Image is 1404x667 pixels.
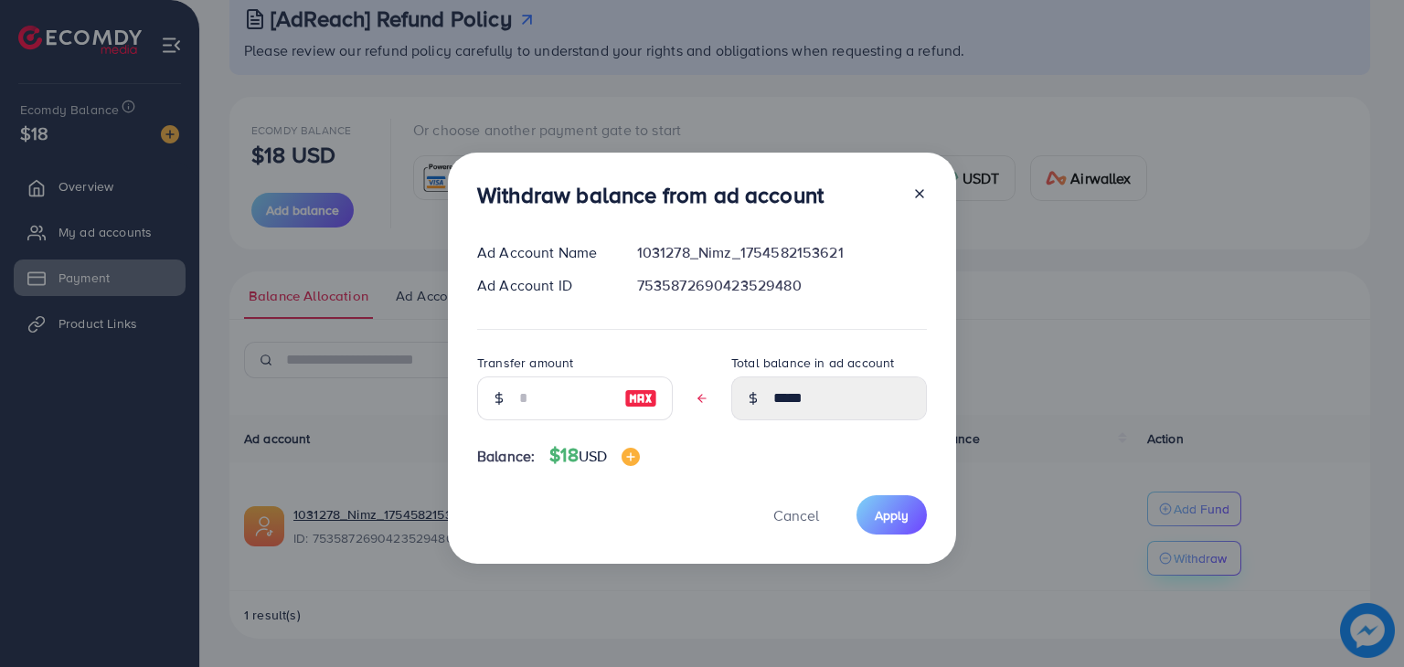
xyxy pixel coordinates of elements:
span: USD [579,446,607,466]
label: Transfer amount [477,354,573,372]
h3: Withdraw balance from ad account [477,182,824,208]
h4: $18 [549,444,640,467]
img: image [624,387,657,409]
div: 7535872690423529480 [622,275,941,296]
span: Balance: [477,446,535,467]
div: 1031278_Nimz_1754582153621 [622,242,941,263]
span: Cancel [773,505,819,525]
span: Apply [875,506,909,524]
img: image [622,448,640,466]
div: Ad Account ID [463,275,622,296]
button: Apply [856,495,927,535]
button: Cancel [750,495,842,535]
label: Total balance in ad account [731,354,894,372]
div: Ad Account Name [463,242,622,263]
